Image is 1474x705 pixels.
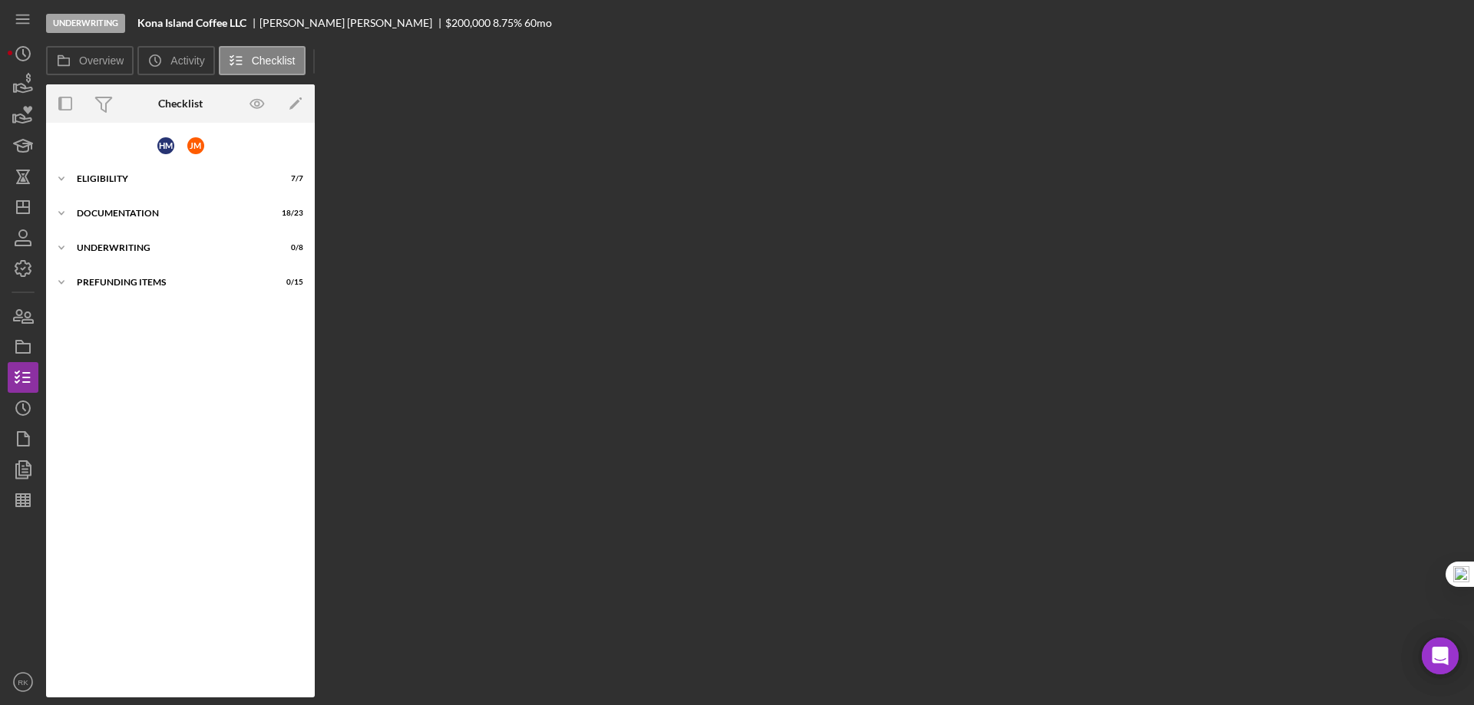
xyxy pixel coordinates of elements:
[77,278,265,287] div: Prefunding Items
[77,243,265,252] div: Underwriting
[18,678,28,687] text: RK
[157,137,174,154] div: H M
[137,17,246,29] b: Kona Island Coffee LLC
[137,46,214,75] button: Activity
[524,17,552,29] div: 60 mo
[79,54,124,67] label: Overview
[276,174,303,183] div: 7 / 7
[259,17,445,29] div: [PERSON_NAME] [PERSON_NAME]
[158,97,203,110] div: Checklist
[1422,637,1459,674] div: Open Intercom Messenger
[77,174,265,183] div: Eligibility
[219,46,306,75] button: Checklist
[8,667,38,697] button: RK
[77,209,265,218] div: Documentation
[276,278,303,287] div: 0 / 15
[276,243,303,252] div: 0 / 8
[445,16,491,29] span: $200,000
[170,54,204,67] label: Activity
[276,209,303,218] div: 18 / 23
[252,54,296,67] label: Checklist
[46,14,125,33] div: Underwriting
[493,17,522,29] div: 8.75 %
[1453,566,1469,582] img: one_i.png
[187,137,204,154] div: J M
[46,46,134,75] button: Overview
